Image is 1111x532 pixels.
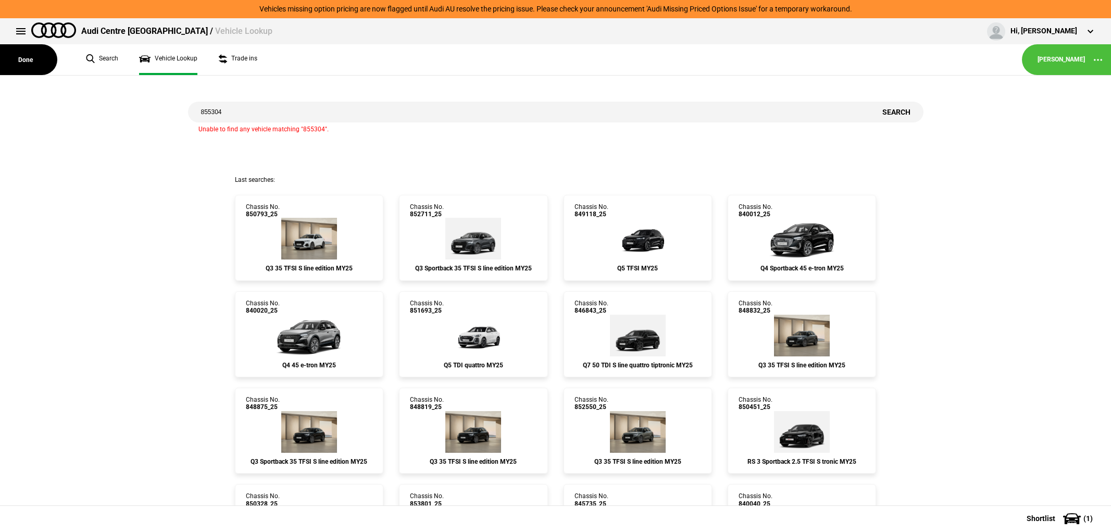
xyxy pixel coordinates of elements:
[1027,515,1055,522] span: Shortlist
[410,265,536,272] div: Q3 Sportback 35 TFSI S line edition MY25
[774,315,830,356] img: Audi_F3BCCX_25LE_FZ_6Y6Y_3S2_6FJ_V72_WN8_(Nadin:_3S2_6FJ_C62_V72_WN8)_ext.png
[739,396,772,411] div: Chassis No.
[410,458,536,465] div: Q3 35 TFSI S line edition MY25
[1011,505,1111,531] button: Shortlist(1)
[246,492,280,508] div: Chassis No.
[410,403,444,411] span: 848819_25
[739,300,772,315] div: Chassis No.
[575,403,608,411] span: 852550_25
[246,211,280,218] span: 850793_25
[1038,55,1085,64] a: [PERSON_NAME]
[739,362,865,369] div: Q3 35 TFSI S line edition MY25
[739,211,772,218] span: 840012_25
[215,26,272,36] span: Vehicle Lookup
[410,500,444,508] span: 853801_25
[410,211,444,218] span: 852711_25
[575,362,701,369] div: Q7 50 TDI S line quattro tiptronic MY25
[410,300,444,315] div: Chassis No.
[188,122,923,134] div: Unable to find any vehicle matching "855304".
[246,265,372,272] div: Q3 35 TFSI S line edition MY25
[575,265,701,272] div: Q5 TFSI MY25
[281,218,337,259] img: Audi_F3BCCX_25LE_FZ_2Y2Y_3FU_6FJ_3S2_V72_WN8_(Nadin:_3FU_3S2_6FJ_C62_V72_WN8)_ext.png
[246,500,280,508] span: 850328_25
[31,22,76,38] img: audi.png
[281,411,337,453] img: Audi_F3NCCX_25LE_FZ_0E0E_V72_WN8_X8C_(Nadin:_C62_V72_WN8)_ext.png
[246,203,280,218] div: Chassis No.
[442,315,505,356] img: Audi_GUBAUY_25_FW_Z9Z9__(Nadin:_C56)_ext.png
[246,362,372,369] div: Q4 45 e-tron MY25
[235,176,275,183] span: Last searches:
[139,44,197,75] a: Vehicle Lookup
[765,218,839,259] img: Audi_F4NA53_25_AO_0E0E_MP_(Nadin:_C15_S7E_S9S_YEA)_ext.png
[410,492,444,508] div: Chassis No.
[445,218,501,259] img: Audi_F3NCCX_25LE_FZ_6Y6Y_3FB_6FJ_V72_WN8_X8C_(Nadin:_3FB_6FJ_C62_V72_WN8)_ext.png
[739,500,772,508] span: 840040_25
[575,458,701,465] div: Q3 35 TFSI S line edition MY25
[272,315,346,356] img: Audi_F4BA53_25_EI_2L2L_FB5_MP_PWK_4ZD_(Nadin:_2FS_3S2_4ZD_6FJ_C15_FB5_PWK_S7E_YEA)_ext.png
[774,411,830,453] img: Audi_8YFRWY_25_QH_0E0E_6FA_(Nadin:_6FA_C48)_ext.png
[575,300,608,315] div: Chassis No.
[410,362,536,369] div: Q5 TDI quattro MY25
[86,44,118,75] a: Search
[575,500,608,508] span: 845735_25
[739,403,772,411] span: 850451_25
[575,307,608,314] span: 846843_25
[218,44,257,75] a: Trade ins
[188,102,869,122] input: Enter vehicle chassis number or other identifier.
[869,102,923,122] button: Search
[575,211,608,218] span: 849118_25
[1083,515,1093,522] span: ( 1 )
[410,396,444,411] div: Chassis No.
[610,411,666,453] img: Audi_F3BCCX_25LE_FZ_Z7Z7_3FU_6FJ_3S2_V72_WN8_(Nadin:_3FU_3S2_6FJ_C62_V72_WN8)_ext.png
[575,396,608,411] div: Chassis No.
[445,411,501,453] img: Audi_F3BCCX_25LE_FZ_0E0E_3S2_V72_WN8_(Nadin:_3S2_C62_V72_WN8)_ext.png
[739,492,772,508] div: Chassis No.
[610,315,666,356] img: Audi_4MQCN2_25_EI_0E0E_WC7_PAH_54K_(Nadin:_54K_C91_PAH_WC7)_ext.png
[246,300,280,315] div: Chassis No.
[1010,26,1077,36] div: Hi, [PERSON_NAME]
[246,458,372,465] div: Q3 Sportback 35 TFSI S line edition MY25
[81,26,272,37] div: Audi Centre [GEOGRAPHIC_DATA] /
[410,203,444,218] div: Chassis No.
[739,265,865,272] div: Q4 Sportback 45 e-tron MY25
[739,307,772,314] span: 848832_25
[606,218,669,259] img: Audi_GUBAZG_25_FW_0E0E_3FU_WA9_PAH_WA7_6FJ_PYH_F80_H65_(Nadin:_3FU_6FJ_C56_F80_H65_PAH_PYH_S9S_WA...
[575,492,608,508] div: Chassis No.
[246,307,280,314] span: 840020_25
[739,458,865,465] div: RS 3 Sportback 2.5 TFSI S tronic MY25
[246,396,280,411] div: Chassis No.
[739,203,772,218] div: Chassis No.
[1085,47,1111,73] button: ...
[575,203,608,218] div: Chassis No.
[246,403,280,411] span: 848875_25
[410,307,444,314] span: 851693_25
